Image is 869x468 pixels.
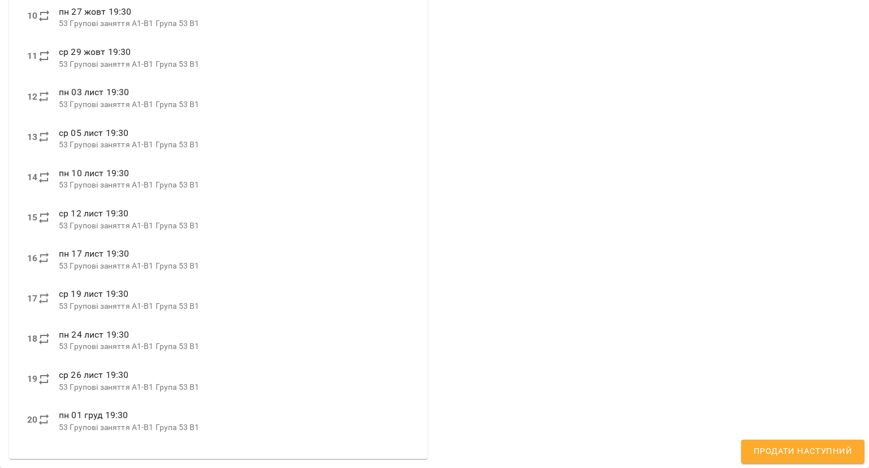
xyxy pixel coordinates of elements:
[59,208,128,219] span: ср 12 лист 19:30
[59,220,410,232] p: 53 Групові заняття А1-В1 Група 53 В1
[59,6,131,17] span: пн 27 жовт 19:30
[59,288,128,299] span: ср 19 лист 19:30
[59,59,410,70] p: 53 Групові заняття А1-В1 Група 53 В1
[27,9,37,23] label: 10
[27,90,37,104] label: 12
[754,444,852,459] span: Продати наступний
[59,168,129,178] span: пн 10 лист 19:30
[59,301,410,312] p: 53 Групові заняття А1-В1 Група 53 В1
[59,139,410,151] p: 53 Групові заняття А1-В1 Група 53 В1
[59,180,410,191] p: 53 Групові заняття А1-В1 Група 53 В1
[59,46,131,57] span: ср 29 жовт 19:30
[59,18,410,29] p: 53 Групові заняття А1-В1 Група 53 В1
[59,248,129,259] span: пн 17 лист 19:30
[59,87,129,97] span: пн 03 лист 19:30
[27,292,37,305] label: 17
[27,130,37,144] label: 13
[27,413,37,427] label: 20
[59,382,410,393] p: 53 Групові заняття А1-В1 Група 53 В1
[27,171,37,184] label: 14
[59,99,410,110] p: 53 Групові заняття А1-В1 Група 53 В1
[27,211,37,224] label: 15
[59,261,410,272] p: 53 Групові заняття А1-В1 Група 53 В1
[27,332,37,346] label: 18
[59,329,129,340] span: пн 24 лист 19:30
[741,440,864,463] button: Продати наступний
[59,369,128,380] span: ср 26 лист 19:30
[27,252,37,265] label: 16
[59,410,128,420] span: пн 01 груд 19:30
[27,372,37,386] label: 19
[59,127,128,138] span: ср 05 лист 19:30
[59,341,410,352] p: 53 Групові заняття А1-В1 Група 53 В1
[27,49,37,63] label: 11
[59,422,410,433] p: 53 Групові заняття А1-В1 Група 53 В1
